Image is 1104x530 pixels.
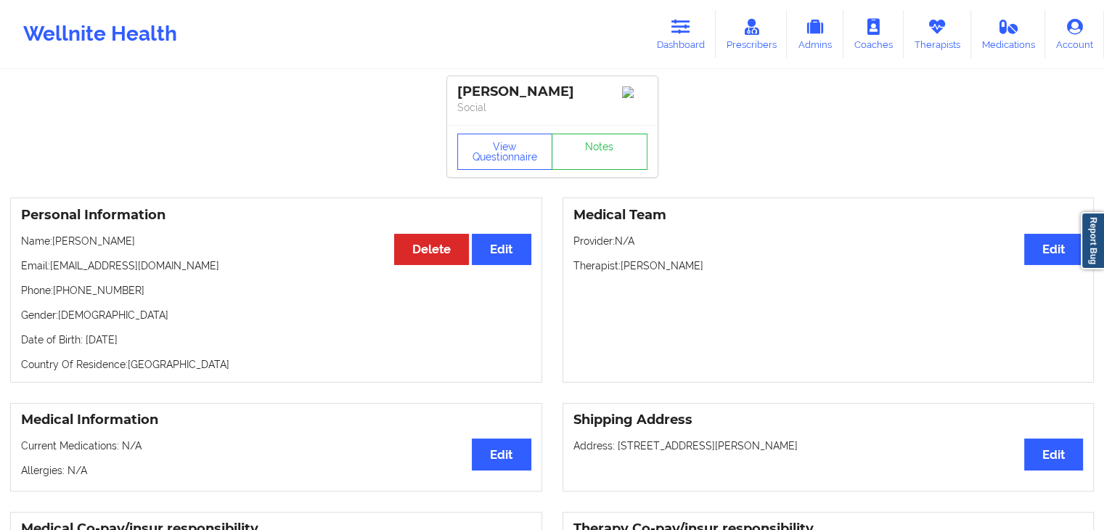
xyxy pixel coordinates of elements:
h3: Medical Information [21,412,531,428]
p: Address: [STREET_ADDRESS][PERSON_NAME] [573,439,1084,453]
img: Image%2Fplaceholer-image.png [622,86,647,98]
p: Email: [EMAIL_ADDRESS][DOMAIN_NAME] [21,258,531,273]
a: Admins [787,10,843,58]
p: Country Of Residence: [GEOGRAPHIC_DATA] [21,357,531,372]
a: Prescribers [716,10,788,58]
button: Edit [472,234,531,265]
h3: Shipping Address [573,412,1084,428]
a: Report Bug [1081,212,1104,269]
a: Coaches [843,10,904,58]
p: Social [457,100,647,115]
button: Edit [1024,234,1083,265]
a: Therapists [904,10,971,58]
p: Gender: [DEMOGRAPHIC_DATA] [21,308,531,322]
p: Therapist: [PERSON_NAME] [573,258,1084,273]
button: Edit [1024,439,1083,470]
p: Date of Birth: [DATE] [21,333,531,347]
a: Notes [552,134,647,170]
p: Allergies: N/A [21,463,531,478]
h3: Personal Information [21,207,531,224]
h3: Medical Team [573,207,1084,224]
p: Name: [PERSON_NAME] [21,234,531,248]
a: Medications [971,10,1046,58]
a: Account [1045,10,1104,58]
div: [PERSON_NAME] [457,83,647,100]
p: Current Medications: N/A [21,439,531,453]
button: View Questionnaire [457,134,553,170]
button: Edit [472,439,531,470]
button: Delete [394,234,469,265]
p: Provider: N/A [573,234,1084,248]
p: Phone: [PHONE_NUMBER] [21,283,531,298]
a: Dashboard [646,10,716,58]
